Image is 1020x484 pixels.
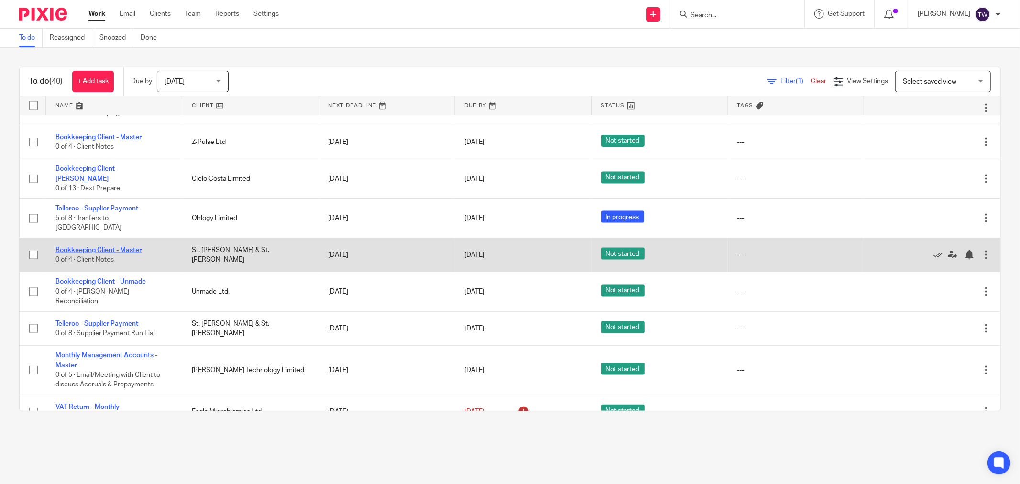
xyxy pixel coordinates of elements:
[737,250,855,260] div: ---
[601,321,645,333] span: Not started
[182,198,318,238] td: Ohlogy Limited
[141,29,164,47] a: Done
[780,78,811,85] span: Filter
[828,11,865,17] span: Get Support
[150,9,171,19] a: Clients
[55,330,155,337] span: 0 of 8 · Supplier Payment Run List
[55,404,120,410] a: VAT Return - Monthly
[737,407,855,417] div: ---
[318,198,455,238] td: [DATE]
[737,103,754,108] span: Tags
[55,372,160,388] span: 0 of 5 · Email/Meeting with Client to discuss Accruals & Prepayments
[737,287,855,297] div: ---
[918,9,970,19] p: [PERSON_NAME]
[811,78,826,85] a: Clear
[318,311,455,345] td: [DATE]
[737,137,855,147] div: ---
[903,78,956,85] span: Select saved view
[737,213,855,223] div: ---
[318,238,455,272] td: [DATE]
[182,238,318,272] td: St. [PERSON_NAME] & St. [PERSON_NAME]
[88,9,105,19] a: Work
[601,405,645,417] span: Not started
[464,367,484,374] span: [DATE]
[19,8,67,21] img: Pixie
[185,9,201,19] a: Team
[318,272,455,311] td: [DATE]
[847,78,888,85] span: View Settings
[55,205,138,212] a: Telleroo - Supplier Payment
[601,135,645,147] span: Not started
[464,176,484,182] span: [DATE]
[464,139,484,145] span: [DATE]
[318,159,455,198] td: [DATE]
[601,285,645,297] span: Not started
[318,125,455,159] td: [DATE]
[55,110,120,116] span: 0 of 13 · Bookkeeping
[55,247,142,253] a: Bookkeeping Client - Master
[601,248,645,260] span: Not started
[796,78,803,85] span: (1)
[120,9,135,19] a: Email
[55,320,138,327] a: Telleroo - Supplier Payment
[464,215,484,221] span: [DATE]
[933,250,948,260] a: Mark as done
[318,395,455,429] td: [DATE]
[55,256,114,263] span: 0 of 4 · Client Notes
[55,352,157,368] a: Monthly Management Accounts - Master
[165,78,185,85] span: [DATE]
[975,7,990,22] img: svg%3E
[601,172,645,184] span: Not started
[182,346,318,395] td: [PERSON_NAME] Technology Limited
[55,134,142,141] a: Bookkeeping Client - Master
[55,215,121,231] span: 5 of 8 · Tranfers to [GEOGRAPHIC_DATA]
[737,365,855,375] div: ---
[55,278,146,285] a: Bookkeeping Client - Unmade
[601,363,645,375] span: Not started
[318,346,455,395] td: [DATE]
[253,9,279,19] a: Settings
[464,252,484,258] span: [DATE]
[182,311,318,345] td: St. [PERSON_NAME] & St. [PERSON_NAME]
[19,29,43,47] a: To do
[464,408,484,415] span: [DATE]
[50,29,92,47] a: Reassigned
[182,159,318,198] td: Cielo Costa Limited
[99,29,133,47] a: Snoozed
[464,325,484,332] span: [DATE]
[49,77,63,85] span: (40)
[737,174,855,184] div: ---
[131,77,152,86] p: Due by
[215,9,239,19] a: Reports
[737,324,855,333] div: ---
[55,165,119,182] a: Bookkeeping Client - [PERSON_NAME]
[690,11,776,20] input: Search
[55,185,120,192] span: 0 of 13 · Dext Prepare
[182,272,318,311] td: Unmade Ltd.
[464,288,484,295] span: [DATE]
[55,288,129,305] span: 0 of 4 · [PERSON_NAME] Reconciliation
[601,211,644,223] span: In progress
[182,125,318,159] td: Z-Pulse Ltd
[72,71,114,92] a: + Add task
[29,77,63,87] h1: To do
[55,143,114,150] span: 0 of 4 · Client Notes
[182,395,318,429] td: Eagle Microbiomics Ltd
